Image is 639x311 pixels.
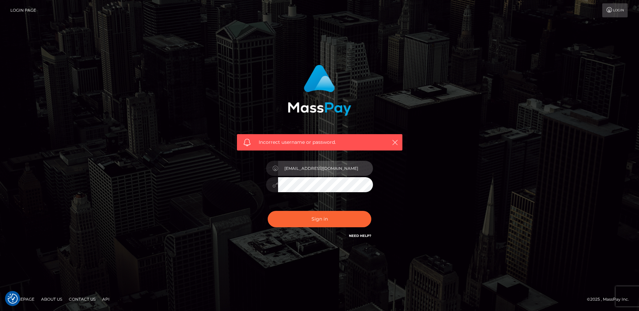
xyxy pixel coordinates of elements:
[268,211,371,227] button: Sign in
[66,294,98,304] a: Contact Us
[259,139,381,146] span: Incorrect username or password.
[602,3,628,17] a: Login
[288,65,351,116] img: MassPay Login
[10,3,36,17] a: Login Page
[349,234,371,238] a: Need Help?
[7,294,37,304] a: Homepage
[100,294,112,304] a: API
[38,294,65,304] a: About Us
[8,294,18,304] button: Consent Preferences
[8,294,18,304] img: Revisit consent button
[587,296,634,303] div: © 2025 , MassPay Inc.
[278,161,373,176] input: Username...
